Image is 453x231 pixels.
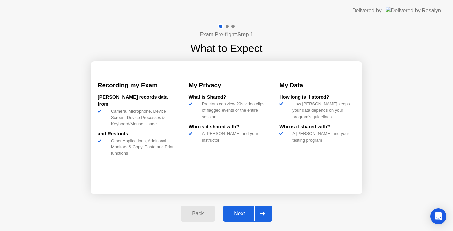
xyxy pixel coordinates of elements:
[189,94,265,101] div: What is Shared?
[189,123,265,131] div: Who is it shared with?
[199,130,265,143] div: A [PERSON_NAME] and your instructor
[98,94,174,108] div: [PERSON_NAME] records data from
[189,81,265,90] h3: My Privacy
[183,211,213,217] div: Back
[290,130,355,143] div: A [PERSON_NAME] and your testing program
[108,108,174,127] div: Camera, Microphone, Device Screen, Device Processes & Keyboard/Mouse Usage
[108,138,174,157] div: Other Applications, Additional Monitors & Copy, Paste and Print functions
[279,94,355,101] div: How long is it stored?
[98,81,174,90] h3: Recording my Exam
[386,7,441,14] img: Delivered by Rosalyn
[191,40,263,56] h1: What to Expect
[98,130,174,138] div: and Restricts
[200,31,253,39] h4: Exam Pre-flight:
[199,101,265,120] div: Proctors can view 20s video clips of flagged events or the entire session
[225,211,254,217] div: Next
[223,206,272,222] button: Next
[290,101,355,120] div: How [PERSON_NAME] keeps your data depends on your program’s guidelines.
[237,32,253,37] b: Step 1
[279,123,355,131] div: Who is it shared with?
[430,208,446,224] div: Open Intercom Messenger
[352,7,382,15] div: Delivered by
[279,81,355,90] h3: My Data
[181,206,215,222] button: Back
